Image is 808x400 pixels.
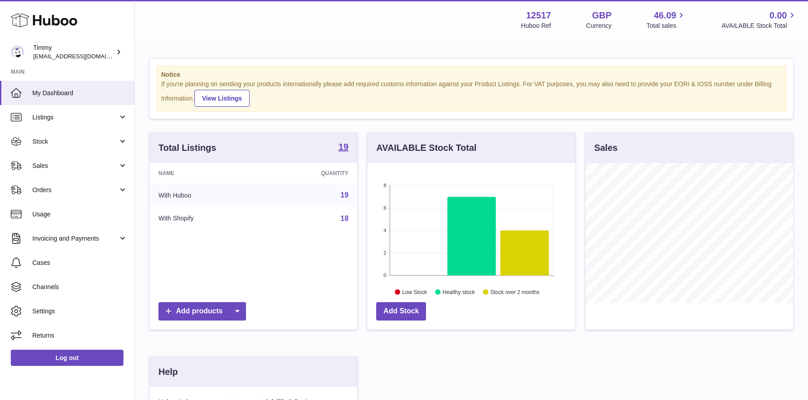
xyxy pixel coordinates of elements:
span: Settings [32,307,127,316]
div: Currency [586,22,612,30]
strong: 12517 [526,9,551,22]
text: 8 [384,183,386,188]
a: Add Stock [376,302,426,321]
text: 4 [384,228,386,233]
th: Quantity [262,163,358,184]
a: 18 [341,215,349,222]
span: Invoicing and Payments [32,234,118,243]
span: Cases [32,259,127,267]
span: My Dashboard [32,89,127,97]
text: 6 [384,205,386,211]
span: Sales [32,162,118,170]
span: Usage [32,210,127,219]
h3: Help [158,366,178,378]
h3: Total Listings [158,142,216,154]
h3: Sales [594,142,618,154]
div: Huboo Ref [521,22,551,30]
text: Stock over 2 months [491,289,540,295]
a: Log out [11,350,123,366]
span: Orders [32,186,118,194]
span: 0.00 [769,9,787,22]
img: support@pumpkinproductivity.org [11,45,24,59]
strong: Notice [161,70,782,79]
text: 2 [384,250,386,255]
text: 0 [384,273,386,278]
span: Channels [32,283,127,291]
div: Timmy [33,44,114,61]
a: 19 [341,191,349,199]
span: Total sales [646,22,686,30]
div: If you're planning on sending your products internationally please add required customs informati... [161,80,782,107]
h3: AVAILABLE Stock Total [376,142,476,154]
span: Stock [32,137,118,146]
span: [EMAIL_ADDRESS][DOMAIN_NAME] [33,53,132,60]
td: With Huboo [149,184,262,207]
a: Add products [158,302,246,321]
th: Name [149,163,262,184]
a: 0.00 AVAILABLE Stock Total [721,9,797,30]
a: 19 [338,142,348,153]
span: AVAILABLE Stock Total [721,22,797,30]
text: Low Stock [402,289,427,295]
strong: GBP [592,9,611,22]
td: With Shopify [149,207,262,230]
span: Returns [32,331,127,340]
a: 46.09 Total sales [646,9,686,30]
text: Healthy stock [443,289,475,295]
span: Listings [32,113,118,122]
a: View Listings [194,90,250,107]
strong: 19 [338,142,348,151]
span: 46.09 [654,9,676,22]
